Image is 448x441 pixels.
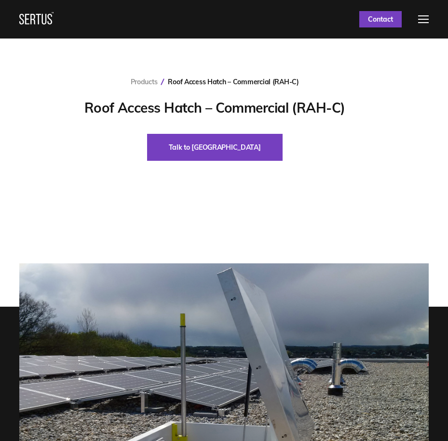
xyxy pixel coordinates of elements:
[84,96,345,120] h1: Roof Access Hatch – Commercial (RAH-C)
[359,11,402,27] a: Contact
[131,78,158,86] a: Products
[147,134,283,161] button: Talk to [GEOGRAPHIC_DATA]
[274,329,448,441] iframe: Chat Widget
